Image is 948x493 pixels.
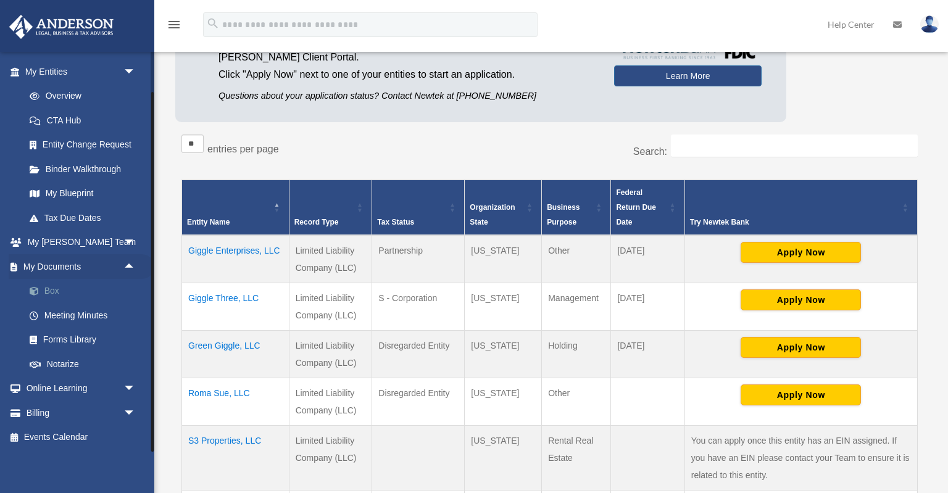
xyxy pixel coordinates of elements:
[684,426,917,491] td: You can apply once this entity has an EIN assigned. If you have an EIN please contact your Team t...
[182,180,289,236] th: Entity Name: Activate to invert sorting
[633,146,667,157] label: Search:
[187,218,230,226] span: Entity Name
[182,426,289,491] td: S3 Properties, LLC
[207,144,279,154] label: entries per page
[123,376,148,402] span: arrow_drop_down
[547,203,580,226] span: Business Purpose
[123,230,148,255] span: arrow_drop_down
[17,205,148,230] a: Tax Due Dates
[17,84,142,109] a: Overview
[289,235,372,283] td: Limited Liability Company (LLC)
[206,17,220,30] i: search
[289,180,372,236] th: Record Type: Activate to sort
[17,328,154,352] a: Forms Library
[182,235,289,283] td: Giggle Enterprises, LLC
[465,180,542,236] th: Organization State: Activate to sort
[9,230,154,255] a: My [PERSON_NAME] Teamarrow_drop_down
[9,59,148,84] a: My Entitiesarrow_drop_down
[294,218,339,226] span: Record Type
[372,283,465,331] td: S - Corporation
[542,378,611,426] td: Other
[289,426,372,491] td: Limited Liability Company (LLC)
[9,400,154,425] a: Billingarrow_drop_down
[17,157,148,181] a: Binder Walkthrough
[167,17,181,32] i: menu
[690,215,899,230] div: Try Newtek Bank
[542,235,611,283] td: Other
[17,133,148,157] a: Entity Change Request
[17,303,154,328] a: Meeting Minutes
[542,426,611,491] td: Rental Real Estate
[465,235,542,283] td: [US_STATE]
[123,59,148,85] span: arrow_drop_down
[611,235,684,283] td: [DATE]
[289,378,372,426] td: Limited Liability Company (LLC)
[542,283,611,331] td: Management
[465,331,542,378] td: [US_STATE]
[9,376,154,401] a: Online Learningarrow_drop_down
[182,378,289,426] td: Roma Sue, LLC
[372,235,465,283] td: Partnership
[611,180,684,236] th: Federal Return Due Date: Activate to sort
[218,88,596,104] p: Questions about your application status? Contact Newtek at [PHONE_NUMBER]
[289,331,372,378] td: Limited Liability Company (LLC)
[741,242,861,263] button: Apply Now
[167,22,181,32] a: menu
[377,218,414,226] span: Tax Status
[741,289,861,310] button: Apply Now
[542,180,611,236] th: Business Purpose: Activate to sort
[465,378,542,426] td: [US_STATE]
[289,283,372,331] td: Limited Liability Company (LLC)
[611,331,684,378] td: [DATE]
[614,65,762,86] a: Learn More
[6,15,117,39] img: Anderson Advisors Platinum Portal
[470,203,515,226] span: Organization State
[684,180,917,236] th: Try Newtek Bank : Activate to sort
[372,378,465,426] td: Disregarded Entity
[372,331,465,378] td: Disregarded Entity
[741,384,861,405] button: Apply Now
[9,425,154,450] a: Events Calendar
[182,283,289,331] td: Giggle Three, LLC
[17,108,148,133] a: CTA Hub
[218,66,596,83] p: Click "Apply Now" next to one of your entities to start an application.
[542,331,611,378] td: Holding
[616,188,656,226] span: Federal Return Due Date
[17,279,154,304] a: Box
[123,254,148,280] span: arrow_drop_up
[9,254,154,279] a: My Documentsarrow_drop_up
[17,181,148,206] a: My Blueprint
[17,352,154,376] a: Notarize
[465,426,542,491] td: [US_STATE]
[611,283,684,331] td: [DATE]
[465,283,542,331] td: [US_STATE]
[182,331,289,378] td: Green Giggle, LLC
[741,337,861,358] button: Apply Now
[372,180,465,236] th: Tax Status: Activate to sort
[123,400,148,426] span: arrow_drop_down
[920,15,939,33] img: User Pic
